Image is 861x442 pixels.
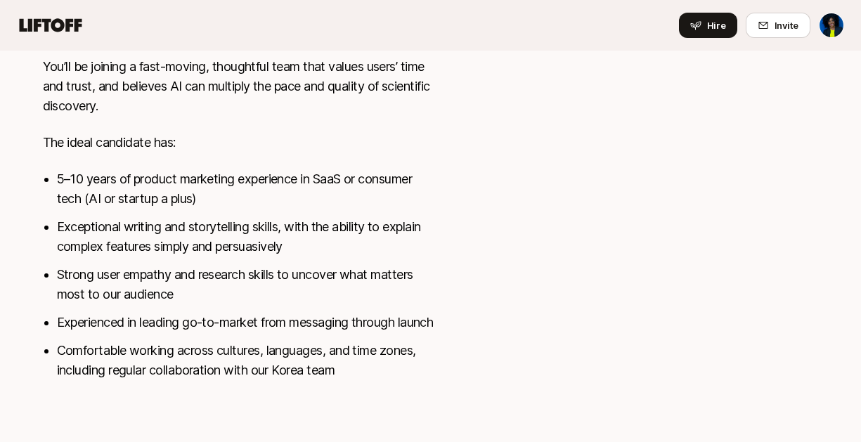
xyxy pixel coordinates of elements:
li: Experienced in leading go-to-market from messaging through launch [57,313,436,332]
img: Heavenly Johnson [820,13,843,37]
li: 5–10 years of product marketing experience in SaaS or consumer tech (AI or startup a plus) [57,169,436,209]
li: Exceptional writing and storytelling skills, with the ability to explain complex features simply ... [57,217,436,256]
p: You’ll be joining a fast-moving, thoughtful team that values users’ time and trust, and believes ... [43,57,436,116]
span: Invite [775,18,798,32]
li: Comfortable working across cultures, languages, and time zones, including regular collaboration w... [57,341,436,380]
li: Strong user empathy and research skills to uncover what matters most to our audience [57,265,436,304]
p: The ideal candidate has: [43,133,436,152]
button: Heavenly Johnson [819,13,844,38]
button: Hire [679,13,737,38]
span: Hire [707,18,726,32]
button: Invite [746,13,810,38]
